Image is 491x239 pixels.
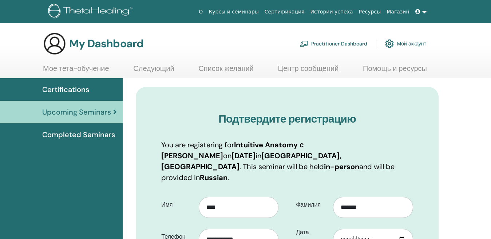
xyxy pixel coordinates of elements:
a: Мое тета-обучение [43,64,109,78]
img: generic-user-icon.jpg [43,32,66,55]
b: Russian [200,173,227,182]
b: in-person [324,162,359,171]
h3: My Dashboard [69,37,143,50]
label: Имя [156,198,198,212]
a: Practitioner Dashboard [300,36,367,52]
a: О [196,5,206,19]
b: [DATE] [231,151,256,160]
a: Истории успеха [308,5,356,19]
a: Центр сообщений [278,64,338,78]
a: Список желаний [198,64,254,78]
span: Completed Seminars [42,129,115,140]
p: You are registering for on in . This seminar will be held and will be provided in . [161,139,413,183]
img: logo.png [48,4,135,20]
a: Ресурсы [356,5,384,19]
img: chalkboard-teacher.svg [300,40,308,47]
label: Фамилия [290,198,333,212]
a: Следующий [133,64,174,78]
span: Upcoming Seminars [42,107,111,117]
a: Курсы и семинары [206,5,262,19]
a: Помощь и ресурсы [363,64,427,78]
a: Сертификация [262,5,308,19]
a: Мой аккаунт [385,36,426,52]
span: Certifications [42,84,89,95]
h3: Подтвердите регистрацию [161,112,413,126]
a: Магазин [384,5,412,19]
img: cog.svg [385,37,394,50]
